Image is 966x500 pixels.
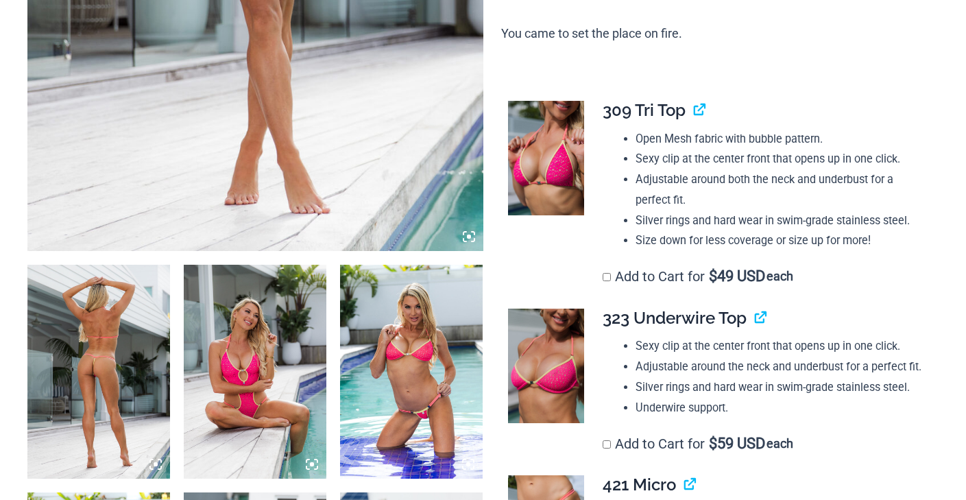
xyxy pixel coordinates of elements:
input: Add to Cart for$59 USD each [603,440,611,449]
span: 421 Micro [603,475,676,495]
img: Bubble Mesh Highlight Pink 819 One Piece [184,265,326,479]
span: 323 Underwire Top [603,308,747,328]
img: Bubble Mesh Highlight Pink 819 One Piece [27,265,170,479]
li: Open Mesh fabric with bubble pattern. [636,129,928,150]
li: Adjustable around both the neck and underbust for a perfect fit. [636,169,928,210]
li: Size down for less coverage or size up for more! [636,230,928,251]
li: Silver rings and hard wear in swim-grade stainless steel. [636,377,928,398]
li: Sexy clip at the center front that opens up in one click. [636,149,928,169]
span: 309 Tri Top [603,100,686,120]
input: Add to Cart for$49 USD each [603,273,611,281]
span: 59 USD [709,437,765,451]
span: 49 USD [709,270,765,283]
span: $ [709,267,717,285]
span: $ [709,435,717,452]
span: each [766,437,793,451]
li: Underwire support. [636,398,928,418]
span: each [766,270,793,283]
label: Add to Cart for [603,268,794,285]
label: Add to Cart for [603,436,794,452]
img: Bubble Mesh Highlight Pink 309 Top [508,101,584,215]
li: Adjustable around the neck and underbust for a perfect fit. [636,357,928,377]
img: Bubble Mesh Highlight Pink 323 Top 421 Micro [340,265,483,479]
li: Sexy clip at the center front that opens up in one click. [636,336,928,357]
li: Silver rings and hard wear in swim-grade stainless steel. [636,211,928,231]
img: Bubble Mesh Highlight Pink 323 Top [508,309,584,423]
